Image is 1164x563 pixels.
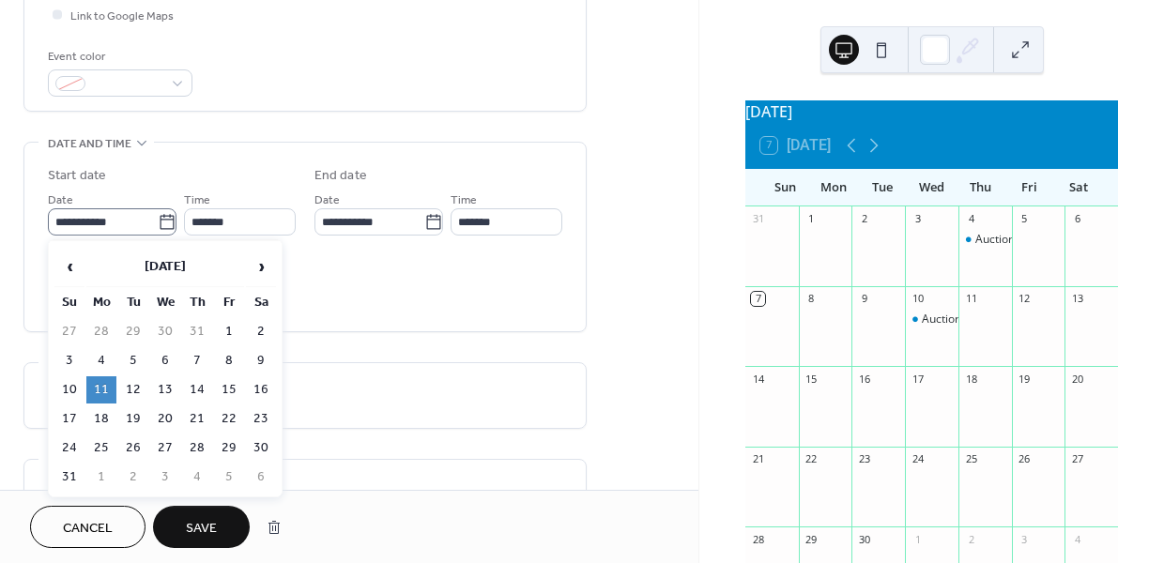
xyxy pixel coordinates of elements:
button: Cancel [30,506,145,548]
td: 25 [86,434,116,462]
td: 27 [54,318,84,345]
td: 3 [150,464,180,491]
div: Event color [48,47,189,67]
div: Thu [957,169,1005,206]
div: Tue [858,169,907,206]
td: 15 [214,376,244,403]
div: 23 [857,452,871,466]
td: 7 [182,347,212,374]
div: 6 [1070,212,1084,226]
div: 17 [911,372,925,386]
td: 5 [214,464,244,491]
td: 14 [182,376,212,403]
th: Sa [246,289,276,316]
th: [DATE] [86,247,244,287]
td: 1 [214,318,244,345]
span: Date and time [48,134,131,154]
div: [DATE] [745,100,1118,123]
span: Cancel [63,519,113,539]
div: Auction [958,232,1012,248]
div: Auction [905,312,958,327]
td: 4 [182,464,212,491]
div: Sun [760,169,809,206]
span: › [247,248,275,285]
td: 19 [118,405,148,433]
div: 2 [857,212,871,226]
div: 9 [857,292,871,306]
div: 7 [751,292,765,306]
th: Mo [86,289,116,316]
td: 11 [86,376,116,403]
div: 14 [751,372,765,386]
div: 3 [911,212,925,226]
div: 12 [1018,292,1032,306]
div: 29 [804,532,819,546]
div: Auction [975,232,1015,248]
td: 30 [150,318,180,345]
th: We [150,289,180,316]
td: 9 [246,347,276,374]
td: 5 [118,347,148,374]
td: 20 [150,405,180,433]
div: 30 [857,532,871,546]
span: Time [184,190,210,210]
div: 22 [804,452,819,466]
td: 29 [214,434,244,462]
span: ‹ [55,248,84,285]
td: 30 [246,434,276,462]
div: 28 [751,532,765,546]
td: 8 [214,347,244,374]
td: 2 [118,464,148,491]
div: 15 [804,372,819,386]
th: Th [182,289,212,316]
td: 13 [150,376,180,403]
div: Fri [1005,169,1054,206]
div: 27 [1070,452,1084,466]
div: 8 [804,292,819,306]
div: 1 [804,212,819,226]
div: 1 [911,532,925,546]
td: 4 [86,347,116,374]
td: 31 [182,318,212,345]
div: Start date [48,166,106,186]
span: Date [48,190,73,210]
div: 4 [964,212,978,226]
td: 12 [118,376,148,403]
div: Mon [809,169,858,206]
td: 17 [54,405,84,433]
td: 22 [214,405,244,433]
div: Auction [922,312,961,327]
td: 3 [54,347,84,374]
div: Wed [907,169,956,206]
div: 21 [751,452,765,466]
div: 25 [964,452,978,466]
button: Save [153,506,250,548]
div: 13 [1070,292,1084,306]
td: 10 [54,376,84,403]
td: 24 [54,434,84,462]
td: 1 [86,464,116,491]
div: 16 [857,372,871,386]
div: 31 [751,212,765,226]
td: 6 [246,464,276,491]
div: Sat [1054,169,1103,206]
td: 18 [86,405,116,433]
div: 24 [911,452,925,466]
span: Date [314,190,340,210]
td: 2 [246,318,276,345]
td: 29 [118,318,148,345]
div: 11 [964,292,978,306]
td: 31 [54,464,84,491]
div: 5 [1018,212,1032,226]
td: 28 [182,434,212,462]
div: End date [314,166,367,186]
th: Fr [214,289,244,316]
td: 6 [150,347,180,374]
span: Save [186,519,217,539]
td: 28 [86,318,116,345]
div: 4 [1070,532,1084,546]
td: 23 [246,405,276,433]
th: Su [54,289,84,316]
td: 21 [182,405,212,433]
